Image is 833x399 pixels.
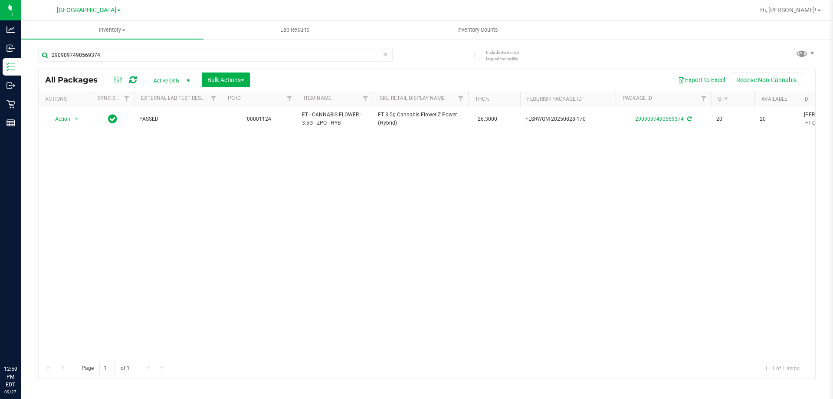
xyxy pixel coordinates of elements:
[4,389,17,395] p: 09/27
[74,362,137,375] span: Page of 1
[45,96,87,102] div: Actions
[358,91,373,106] a: Filter
[527,96,582,102] a: Flourish Package ID
[269,26,321,34] span: Lab Results
[38,49,393,62] input: Search Package ID, Item Name, SKU, Lot or Part Number...
[731,73,802,87] button: Receive Non-Cannabis
[718,96,728,102] a: Qty
[7,44,15,53] inline-svg: Inbound
[207,91,221,106] a: Filter
[9,330,35,356] iframe: Resource center
[475,96,489,102] a: THC%
[202,73,250,87] button: Bulk Actions
[486,49,529,62] span: Include items not tagged for facility
[4,365,17,389] p: 12:59 PM EDT
[686,116,692,122] span: Sync from Compliance System
[760,7,817,13] span: Hi, [PERSON_NAME]!
[382,49,388,60] span: Clear
[108,113,117,125] span: In Sync
[758,362,807,375] span: 1 - 1 of 1 items
[761,96,787,102] a: Available
[57,7,116,14] span: [GEOGRAPHIC_DATA]
[760,115,793,123] span: 20
[454,91,468,106] a: Filter
[525,115,610,123] span: FLSRWGM-20250828-170
[21,21,203,39] a: Inventory
[386,21,569,39] a: Inventory Counts
[446,26,510,34] span: Inventory Counts
[304,95,331,101] a: Item Name
[98,95,131,101] a: Sync Status
[71,113,82,125] span: select
[635,116,684,122] a: 2909097490569374
[99,362,115,375] input: 1
[45,75,106,85] span: All Packages
[7,100,15,109] inline-svg: Retail
[7,119,15,127] inline-svg: Reports
[141,95,209,101] a: External Lab Test Result
[473,113,502,125] span: 26.3000
[623,95,652,101] a: Package ID
[378,111,463,127] span: FT 3.5g Cannabis Flower Z Power (Hybrid)
[7,63,15,71] inline-svg: Inventory
[139,115,216,123] span: PASSED
[21,26,203,34] span: Inventory
[302,111,367,127] span: FT - CANNABIS FLOWER - 3.5G - ZPO - HYB
[282,91,297,106] a: Filter
[697,91,711,106] a: Filter
[7,81,15,90] inline-svg: Outbound
[207,76,244,83] span: Bulk Actions
[380,95,445,101] a: Sku Retail Display Name
[47,113,71,125] span: Action
[672,73,731,87] button: Export to Excel
[7,25,15,34] inline-svg: Analytics
[228,95,241,101] a: PO ID
[120,91,134,106] a: Filter
[247,116,271,122] a: 00001124
[203,21,386,39] a: Lab Results
[716,115,749,123] span: 20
